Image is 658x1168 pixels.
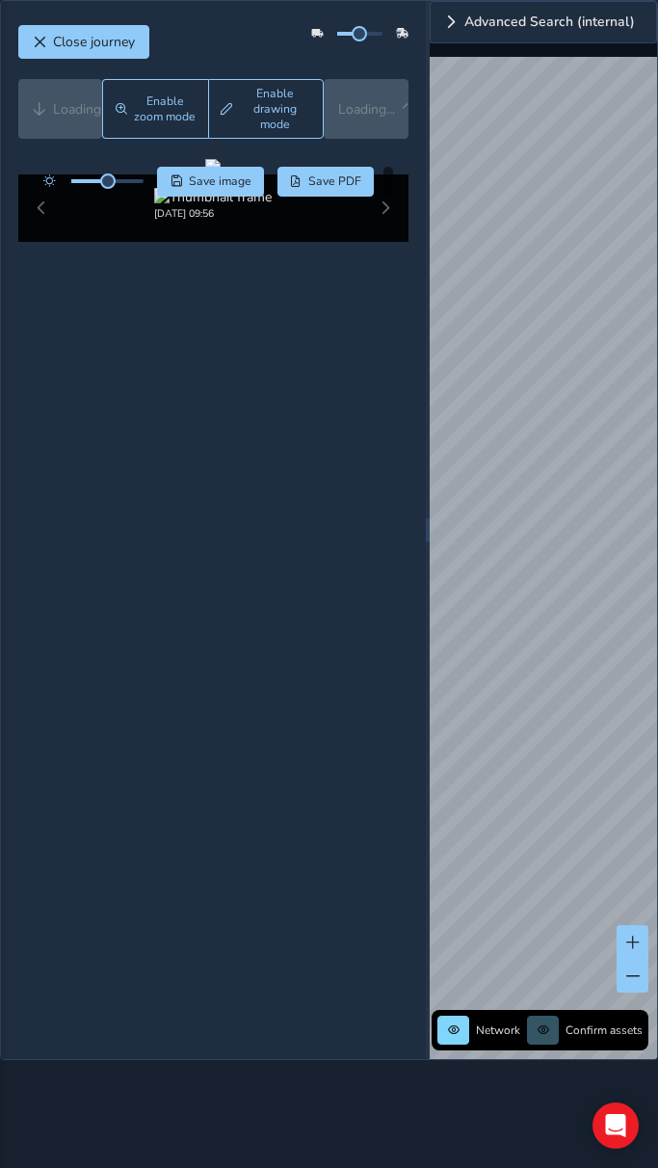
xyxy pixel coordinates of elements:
[53,33,135,51] span: Close journey
[208,79,324,139] button: Draw
[277,167,375,196] button: PDF
[430,1,657,43] a: Expand
[102,79,207,139] button: Zoom
[308,173,361,189] span: Save PDF
[464,15,635,29] span: Advanced Search (internal)
[239,86,311,132] span: Enable drawing mode
[157,167,264,196] button: Save
[566,1022,643,1038] span: Confirm assets
[476,1022,520,1038] span: Network
[18,25,149,59] button: Close journey
[154,206,272,221] div: [DATE] 09:56
[189,173,251,189] span: Save image
[154,188,272,206] img: Thumbnail frame
[592,1102,639,1149] div: Open Intercom Messenger
[134,93,197,124] span: Enable zoom mode
[430,57,657,1132] canvas: Map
